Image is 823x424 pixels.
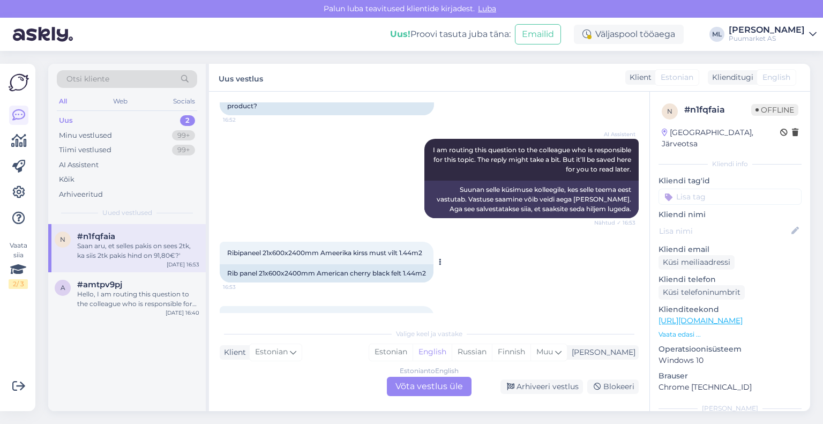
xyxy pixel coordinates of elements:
[227,249,422,257] span: Ribipaneel 21x600x2400mm Ameerika kirss must vilt 1.44m2
[77,232,115,241] span: #n1fqfaia
[762,72,790,83] span: English
[661,72,693,83] span: Estonian
[708,72,753,83] div: Klienditugi
[77,280,122,289] span: #amtpv9pj
[223,283,263,291] span: 16:53
[659,189,802,205] input: Lisa tag
[659,255,735,270] div: Küsi meiliaadressi
[66,73,109,85] span: Otsi kliente
[60,235,65,243] span: n
[709,27,724,42] div: ML
[659,175,802,187] p: Kliendi tag'id
[413,344,452,360] div: English
[57,94,69,108] div: All
[172,130,195,141] div: 99+
[390,29,410,39] b: Uus!
[659,344,802,355] p: Operatsioonisüsteem
[220,347,246,358] div: Klient
[387,377,472,396] div: Võta vestlus üle
[574,25,684,44] div: Väljaspool tööaega
[659,285,745,300] div: Küsi telefoninumbrit
[567,347,635,358] div: [PERSON_NAME]
[729,26,805,34] div: [PERSON_NAME]
[166,309,199,317] div: [DATE] 16:40
[659,209,802,220] p: Kliendi nimi
[659,225,789,237] input: Lisa nimi
[219,70,263,85] label: Uus vestlus
[751,104,798,116] span: Offline
[475,4,499,13] span: Luba
[59,174,74,185] div: Kõik
[659,316,743,325] a: [URL][DOMAIN_NAME]
[59,145,111,155] div: Tiimi vestlused
[180,115,195,126] div: 2
[729,34,805,43] div: Puumarket AS
[220,329,639,339] div: Valige keel ja vastake
[662,127,780,150] div: [GEOGRAPHIC_DATA], Järveotsa
[77,241,199,261] div: Saan aru, et selles pakis on sees 2tk, ka siis 2tk pakis hind on 91,80€?'
[223,116,263,124] span: 16:52
[167,261,199,269] div: [DATE] 16:53
[659,244,802,255] p: Kliendi email
[659,304,802,315] p: Klienditeekond
[659,355,802,366] p: Windows 10
[433,146,633,173] span: I am routing this question to the colleague who is responsible for this topic. The reply might ta...
[625,72,652,83] div: Klient
[61,284,65,292] span: a
[659,370,802,382] p: Brauser
[59,189,103,200] div: Arhiveeritud
[255,346,288,358] span: Estonian
[536,347,553,356] span: Muu
[452,344,492,360] div: Russian
[492,344,530,360] div: Finnish
[684,103,751,116] div: # n1fqfaia
[587,380,639,394] div: Blokeeri
[59,160,99,170] div: AI Assistent
[595,130,635,138] span: AI Assistent
[659,404,802,413] div: [PERSON_NAME]
[77,289,199,309] div: Hello, I am routing this question to the colleague who is responsible for this topic. The reply m...
[424,181,639,218] div: Suunan selle küsimuse kolleegile, kes selle teema eest vastutab. Vastuse saamine võib veidi aega ...
[500,380,583,394] div: Arhiveeri vestlus
[594,219,635,227] span: Nähtud ✓ 16:53
[59,130,112,141] div: Minu vestlused
[369,344,413,360] div: Estonian
[9,72,29,93] img: Askly Logo
[9,279,28,289] div: 2 / 3
[172,145,195,155] div: 99+
[9,241,28,289] div: Vaata siia
[659,330,802,339] p: Vaata edasi ...
[400,366,459,376] div: Estonian to English
[659,159,802,169] div: Kliendi info
[659,274,802,285] p: Kliendi telefon
[667,107,672,115] span: n
[729,26,817,43] a: [PERSON_NAME]Puumarket AS
[659,382,802,393] p: Chrome [TECHNICAL_ID]
[171,94,197,108] div: Socials
[59,115,73,126] div: Uus
[102,208,152,218] span: Uued vestlused
[390,28,511,41] div: Proovi tasuta juba täna:
[515,24,561,44] button: Emailid
[220,264,433,282] div: Rib panel 21x600x2400mm American cherry black felt 1.44m2
[111,94,130,108] div: Web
